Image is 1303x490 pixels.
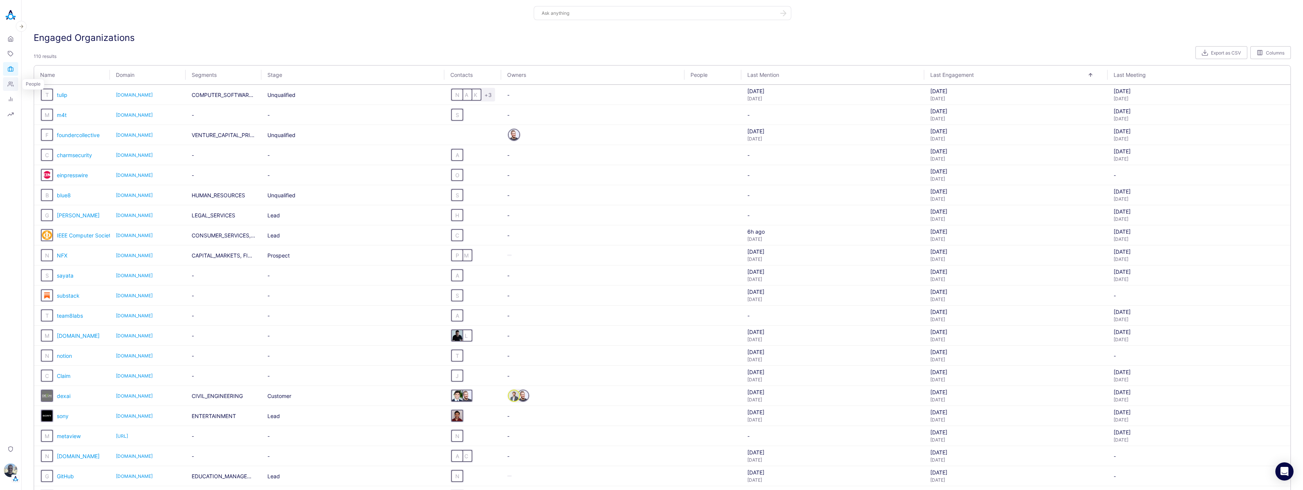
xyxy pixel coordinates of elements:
button: T [451,350,463,362]
a: [DOMAIN_NAME] [116,233,180,238]
a: [DOMAIN_NAME] [116,333,180,339]
button: C [460,450,472,462]
button: N [41,350,53,362]
button: S [451,289,463,301]
div: M [42,109,52,120]
div: S [452,109,462,120]
a: organization badge [41,329,50,342]
button: S [41,269,53,281]
a: organization badge [41,149,50,161]
div: N [42,250,52,261]
img: Omry Oz [4,463,17,477]
a: [DOMAIN_NAME] [116,393,180,399]
a: organization badge [41,309,50,321]
div: A [452,310,462,321]
div: Go to organization's profile [41,289,53,301]
a: [DOMAIN_NAME] [116,293,180,298]
button: T [41,89,53,101]
td: - [1108,165,1291,185]
div: P [452,250,462,261]
div: Go to organization's profile [41,249,53,261]
a: einpresswire [57,172,88,178]
button: H [451,209,463,221]
button: A [451,450,463,462]
a: GitHub [57,473,74,479]
div: C [42,370,52,381]
span: Name [40,72,90,78]
a: sayata [57,272,73,279]
div: N [42,350,52,361]
div: Go to organization's profile [41,430,53,442]
div: C [461,451,472,461]
td: - [741,185,924,205]
button: Omry OzTenant Logo [3,460,18,482]
div: Go to organization's profile [41,269,53,281]
td: HUMAN_RESOURCES [186,185,261,205]
span: Claim [57,373,70,379]
div: A [452,150,462,160]
a: organization badge [41,350,50,362]
span: dexai [57,393,70,399]
a: organization badge [41,109,50,121]
div: Open Intercom Messenger [1275,462,1294,481]
span: charmsecurity [57,152,92,158]
td: - [501,205,684,225]
a: organization badge [41,89,50,101]
a: [DOMAIN_NAME] [116,112,180,118]
button: Anthony Tayoun [451,410,463,422]
a: [DOMAIN_NAME] [116,132,180,138]
button: Liron Bercovich [451,329,463,342]
a: [DOMAIN_NAME] [116,353,180,359]
span: Last Engagement [930,72,1087,78]
div: [DATE] [930,88,1101,94]
button: M [41,109,53,121]
div: Go to person's profile [508,390,520,402]
img: Tenant Logo [12,475,19,482]
div: Go to organization's profile [41,370,53,382]
div: M [461,250,472,261]
button: A [460,89,472,101]
a: person badge [508,129,517,141]
button: Anthony Tayoun [451,390,463,402]
button: G [41,209,53,221]
img: Liron Bercovich [452,330,462,341]
div: C [42,150,52,160]
a: notion [57,353,72,359]
button: P [451,249,463,261]
button: A [451,149,463,161]
button: M [460,249,472,261]
th: Stage [261,66,444,84]
button: K [469,89,481,101]
span: [DOMAIN_NAME] [57,453,100,459]
div: [DATE] [930,196,1101,202]
a: [DOMAIN_NAME] [116,473,180,479]
button: A [451,309,463,321]
a: [DOMAIN_NAME] [116,273,180,278]
td: Unqualified [261,185,444,205]
span: NFX [57,252,67,259]
div: Go to organization's profile [41,169,53,181]
td: Lead [261,225,444,245]
button: IEEE Computer Society [41,229,53,241]
th: Name [34,66,110,84]
a: [DOMAIN_NAME] [57,332,100,339]
td: - [261,105,444,125]
span: m4t [57,112,67,118]
td: COMPUTER_SOFTWARE, FOOD_BEVERAGES [186,85,261,105]
a: [PERSON_NAME] [57,212,100,218]
button: Yuval Gonczarowski [460,390,472,402]
div: [DATE] [930,216,1101,222]
button: C [41,370,53,382]
td: Lead [261,205,444,225]
div: [DATE] [747,88,918,94]
a: organization badge [41,289,50,301]
button: C [451,229,463,241]
a: organization badge [41,410,50,422]
button: +3 [482,91,494,99]
button: einpresswire [41,169,53,181]
img: Yuval Gonczarowski [509,130,519,140]
button: sony [41,410,53,422]
a: organization badge [41,390,50,402]
a: organization badge [41,370,50,382]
